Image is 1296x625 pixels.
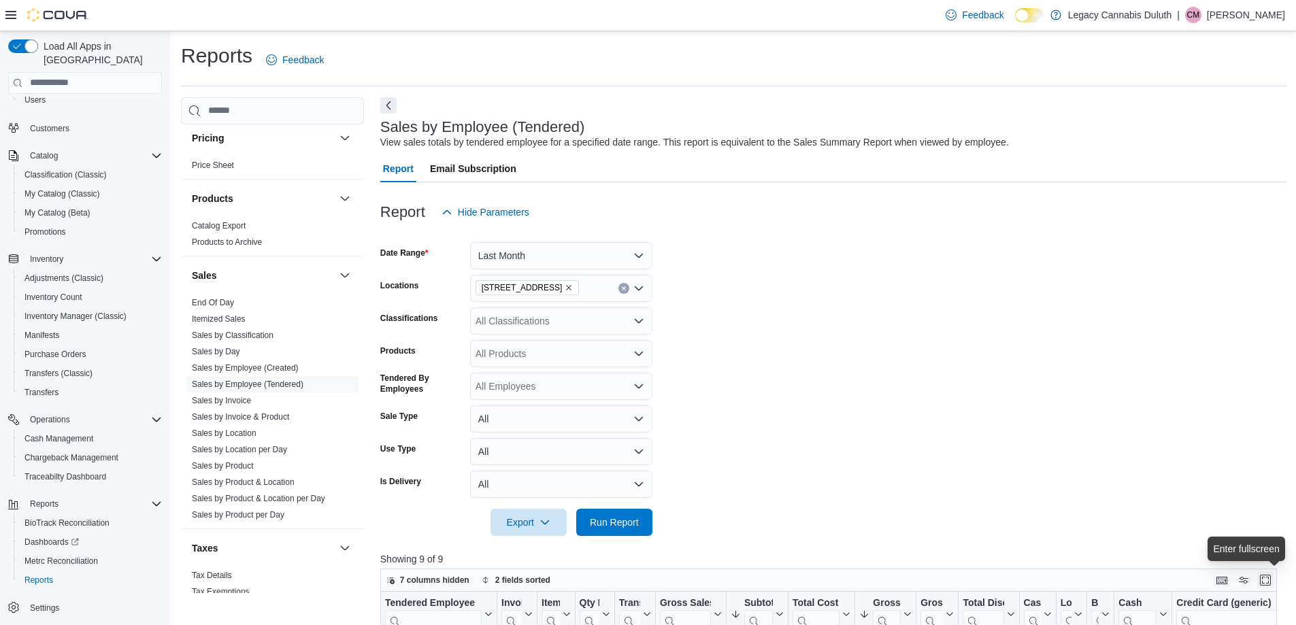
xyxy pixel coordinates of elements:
[1214,572,1230,588] button: Keyboard shortcuts
[633,316,644,326] button: Open list of options
[24,411,76,428] button: Operations
[192,445,287,454] a: Sales by Location per Day
[24,387,59,398] span: Transfers
[19,384,64,401] a: Transfers
[19,327,162,343] span: Manifests
[476,572,556,588] button: 2 fields sorted
[619,597,640,610] div: Transaction Average
[192,395,251,406] span: Sales by Invoice
[3,410,167,429] button: Operations
[14,326,167,345] button: Manifests
[27,8,88,22] img: Cova
[192,269,334,282] button: Sales
[181,567,364,605] div: Taxes
[192,396,251,405] a: Sales by Invoice
[19,270,162,286] span: Adjustments (Classic)
[337,267,353,284] button: Sales
[1091,597,1099,610] div: B2B Wholesale
[24,496,64,512] button: Reports
[181,157,364,179] div: Pricing
[30,499,59,509] span: Reports
[24,349,86,360] span: Purchase Orders
[19,205,96,221] a: My Catalog (Beta)
[30,123,69,134] span: Customers
[14,307,167,326] button: Inventory Manager (Classic)
[470,242,652,269] button: Last Month
[192,347,240,356] a: Sales by Day
[192,131,334,145] button: Pricing
[337,130,353,146] button: Pricing
[491,509,567,536] button: Export
[1068,7,1172,23] p: Legacy Cannabis Duluth
[19,450,124,466] a: Chargeback Management
[14,364,167,383] button: Transfers (Classic)
[30,254,63,265] span: Inventory
[24,207,90,218] span: My Catalog (Beta)
[38,39,162,67] span: Load All Apps in [GEOGRAPHIC_DATA]
[1187,7,1200,23] span: CM
[14,448,167,467] button: Chargeback Management
[633,283,644,294] button: Open list of options
[192,541,218,555] h3: Taxes
[14,467,167,486] button: Traceabilty Dashboard
[192,220,246,231] span: Catalog Export
[380,411,418,422] label: Sale Type
[24,600,65,616] a: Settings
[385,597,482,610] div: Tendered Employee
[24,537,79,547] span: Dashboards
[963,597,1003,610] div: Total Discount
[1015,8,1044,22] input: Dark Mode
[476,280,580,295] span: 1906 W Superior St.
[470,405,652,433] button: All
[181,42,252,69] h1: Reports
[30,603,59,613] span: Settings
[1118,597,1157,610] div: Cash
[192,221,246,231] a: Catalog Export
[19,553,162,569] span: Metrc Reconciliation
[192,412,289,422] a: Sales by Invoice & Product
[192,363,299,373] a: Sales by Employee (Created)
[14,345,167,364] button: Purchase Orders
[24,251,69,267] button: Inventory
[19,224,162,240] span: Promotions
[192,237,262,247] a: Products to Archive
[380,552,1286,566] p: Showing 9 of 9
[192,298,234,307] a: End Of Day
[19,365,98,382] a: Transfers (Classic)
[192,428,256,439] span: Sales by Location
[192,346,240,357] span: Sales by Day
[1185,7,1201,23] div: Corey McCauley
[24,251,162,267] span: Inventory
[3,250,167,269] button: Inventory
[3,494,167,513] button: Reports
[14,222,167,241] button: Promotions
[24,575,53,586] span: Reports
[3,146,167,165] button: Catalog
[24,226,66,237] span: Promotions
[24,169,107,180] span: Classification (Classic)
[1061,597,1072,610] div: Loyalty Redemptions
[19,92,162,108] span: Users
[1235,572,1252,588] button: Display options
[19,450,162,466] span: Chargeback Management
[24,452,118,463] span: Chargeback Management
[1023,597,1040,610] div: Cashback
[1176,597,1278,610] div: Credit Card (generic)
[19,469,162,485] span: Traceabilty Dashboard
[282,53,324,67] span: Feedback
[380,345,416,356] label: Products
[14,383,167,402] button: Transfers
[19,346,92,362] a: Purchase Orders
[192,428,256,438] a: Sales by Location
[192,192,233,205] h3: Products
[24,188,100,199] span: My Catalog (Classic)
[590,516,639,529] span: Run Report
[380,443,416,454] label: Use Type
[192,587,250,596] a: Tax Exemptions
[19,534,84,550] a: Dashboards
[1213,542,1279,556] div: Enter fullscreen
[380,248,429,258] label: Date Range
[24,368,93,379] span: Transfers (Classic)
